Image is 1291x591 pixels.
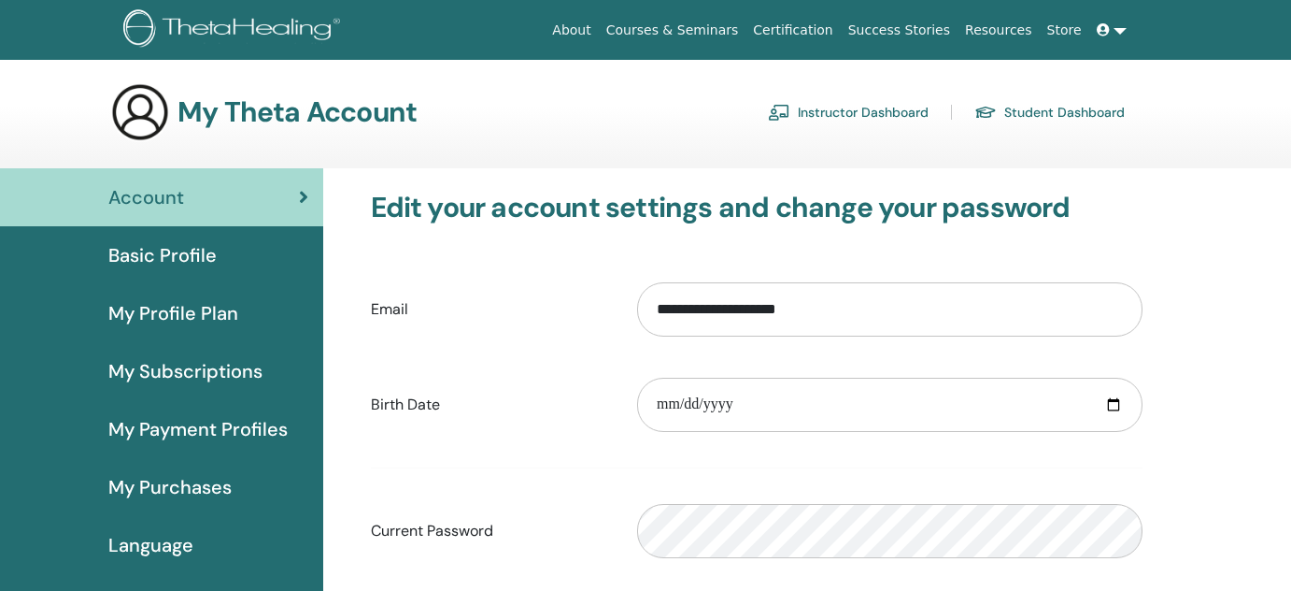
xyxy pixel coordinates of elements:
[108,415,288,443] span: My Payment Profiles
[108,473,232,501] span: My Purchases
[958,13,1040,48] a: Resources
[545,13,598,48] a: About
[108,183,184,211] span: Account
[768,104,790,121] img: chalkboard-teacher.svg
[371,191,1143,224] h3: Edit your account settings and change your password
[108,357,262,385] span: My Subscriptions
[745,13,840,48] a: Certification
[1040,13,1089,48] a: Store
[123,9,347,51] img: logo.png
[768,97,929,127] a: Instructor Dashboard
[357,292,623,327] label: Email
[599,13,746,48] a: Courses & Seminars
[108,299,238,327] span: My Profile Plan
[108,241,217,269] span: Basic Profile
[357,513,623,549] label: Current Password
[108,531,193,559] span: Language
[177,95,417,129] h3: My Theta Account
[357,387,623,423] label: Birth Date
[841,13,958,48] a: Success Stories
[974,105,997,121] img: graduation-cap.svg
[974,97,1125,127] a: Student Dashboard
[110,82,170,142] img: generic-user-icon.jpg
